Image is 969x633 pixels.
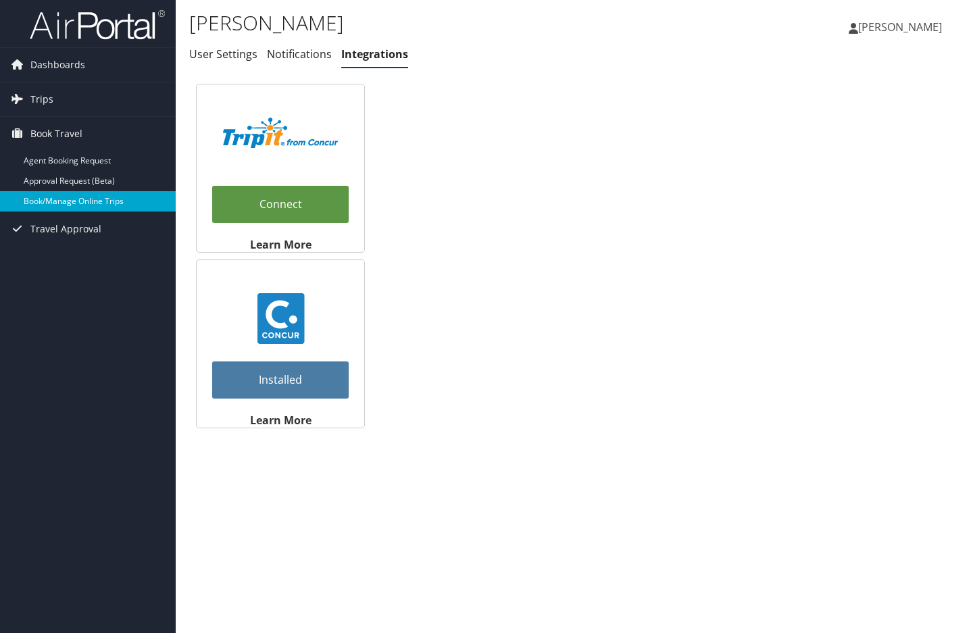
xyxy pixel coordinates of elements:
[341,47,408,61] a: Integrations
[267,47,332,61] a: Notifications
[30,9,165,41] img: airportal-logo.png
[212,361,349,399] a: Installed
[255,293,306,344] img: concur_23.png
[250,237,312,252] strong: Learn More
[30,82,53,116] span: Trips
[189,47,257,61] a: User Settings
[250,413,312,428] strong: Learn More
[189,9,700,37] h1: [PERSON_NAME]
[212,186,349,223] a: Connect
[223,118,338,148] img: TripIt_Logo_Color_SOHP.png
[858,20,942,34] span: [PERSON_NAME]
[30,117,82,151] span: Book Travel
[30,212,101,246] span: Travel Approval
[849,7,955,47] a: [PERSON_NAME]
[30,48,85,82] span: Dashboards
